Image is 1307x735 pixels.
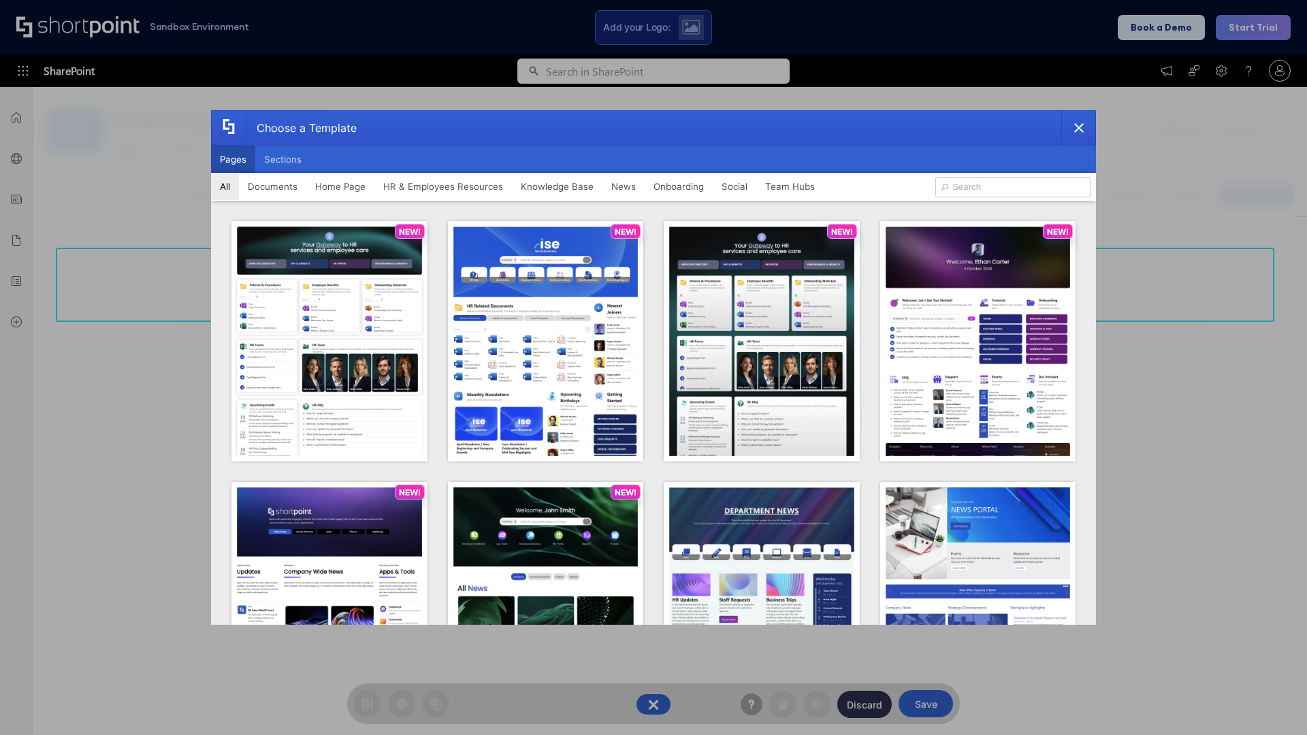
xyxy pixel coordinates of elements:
p: NEW! [615,227,636,237]
p: NEW! [1047,227,1069,237]
button: Home Page [306,173,374,200]
button: Sections [255,146,310,173]
p: NEW! [399,487,421,497]
button: Documents [239,173,306,200]
button: Onboarding [645,173,713,200]
button: Pages [211,146,255,173]
div: template selector [211,110,1096,625]
button: Knowledge Base [512,173,602,200]
button: HR & Employees Resources [374,173,512,200]
input: Search [935,177,1091,197]
p: NEW! [831,227,853,237]
div: Choose a Template [246,111,357,145]
iframe: Chat Widget [1239,670,1307,735]
button: Team Hubs [756,173,824,200]
button: All [211,173,239,200]
p: NEW! [615,487,636,497]
button: Social [713,173,756,200]
button: News [602,173,645,200]
p: NEW! [399,227,421,237]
